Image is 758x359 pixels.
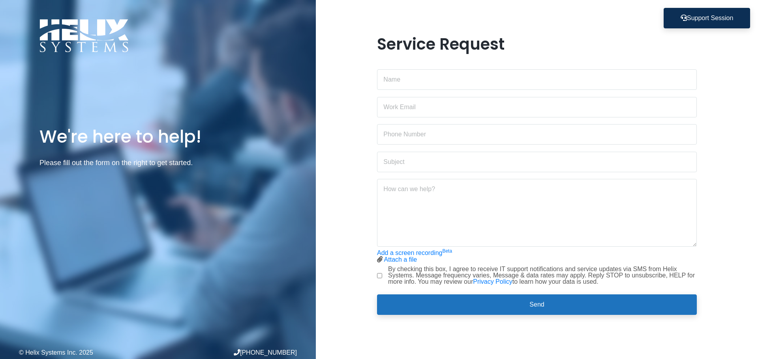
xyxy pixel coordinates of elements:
[473,278,512,285] a: Privacy Policy
[664,8,750,28] button: Support Session
[377,124,697,145] input: Phone Number
[384,256,417,263] a: Attach a file
[442,248,452,254] sup: Beta
[388,266,697,285] label: By checking this box, I agree to receive IT support notifications and service updates via SMS fro...
[377,249,452,256] a: Add a screen recordingBeta
[377,69,697,90] input: Name
[39,157,276,169] p: Please fill out the form on the right to get started.
[19,350,158,356] div: © Helix Systems Inc. 2025
[39,125,276,148] h1: We're here to help!
[377,294,697,315] button: Send
[158,349,297,356] div: [PHONE_NUMBER]
[39,19,129,52] img: Logo
[377,97,697,117] input: Work Email
[377,152,697,172] input: Subject
[377,35,697,54] h1: Service Request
